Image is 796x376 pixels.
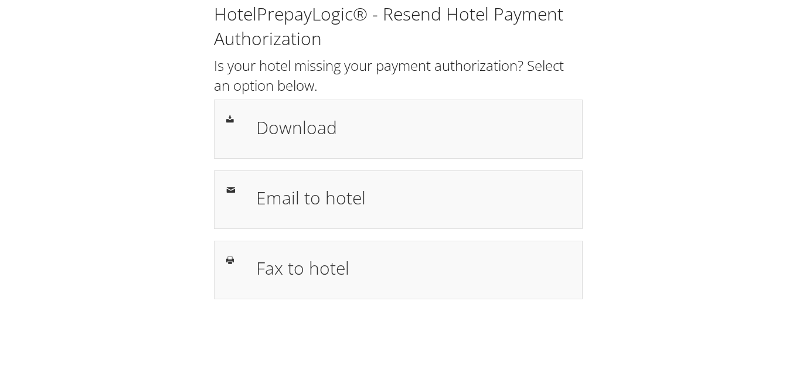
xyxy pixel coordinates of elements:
h1: Download [256,114,570,141]
h1: Email to hotel [256,184,570,211]
h1: Fax to hotel [256,255,570,281]
a: Email to hotel [214,170,583,229]
a: Download [214,100,583,158]
a: Fax to hotel [214,241,583,299]
h2: Is your hotel missing your payment authorization? Select an option below. [214,56,583,95]
h1: HotelPrepayLogic® - Resend Hotel Payment Authorization [214,2,583,51]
